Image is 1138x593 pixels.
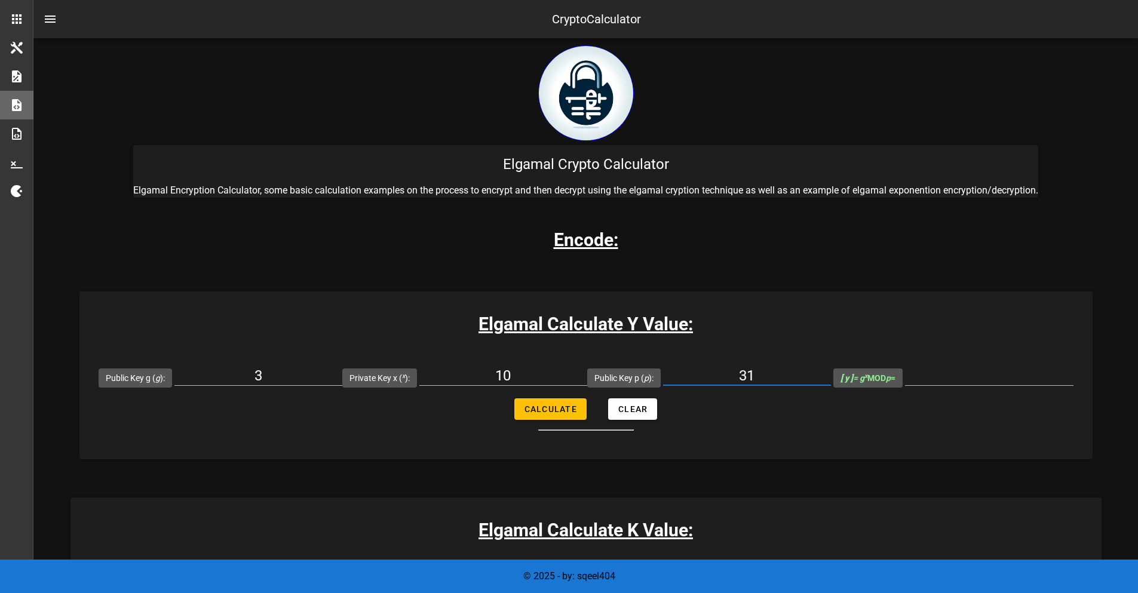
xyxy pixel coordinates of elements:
[349,372,410,384] label: Private Key x ( ):
[886,373,891,383] i: p
[841,373,853,383] b: [ y ]
[644,373,649,383] i: p
[70,517,1102,543] h3: Elgamal Calculate K Value:
[594,372,654,384] label: Public Key p ( ):
[36,5,65,33] button: nav-menu-toggle
[554,226,618,253] h3: Encode:
[79,311,1093,337] h3: Elgamal Calculate Y Value:
[155,373,160,383] i: g
[618,404,648,414] span: Clear
[552,10,641,28] div: CryptoCalculator
[133,183,1038,198] p: Elgamal Encryption Calculator, some basic calculation examples on the process to encrypt and then...
[133,145,1038,183] div: Elgamal Crypto Calculator
[514,398,587,420] button: Calculate
[841,373,895,383] span: MOD =
[106,372,165,384] label: Public Key g ( ):
[608,398,657,420] button: Clear
[841,373,867,383] i: = g
[524,404,577,414] span: Calculate
[538,45,634,141] img: encryption logo
[538,132,634,143] a: home
[523,570,615,582] span: © 2025 - by: sqeel404
[402,372,405,380] sup: x
[864,372,867,380] sup: x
